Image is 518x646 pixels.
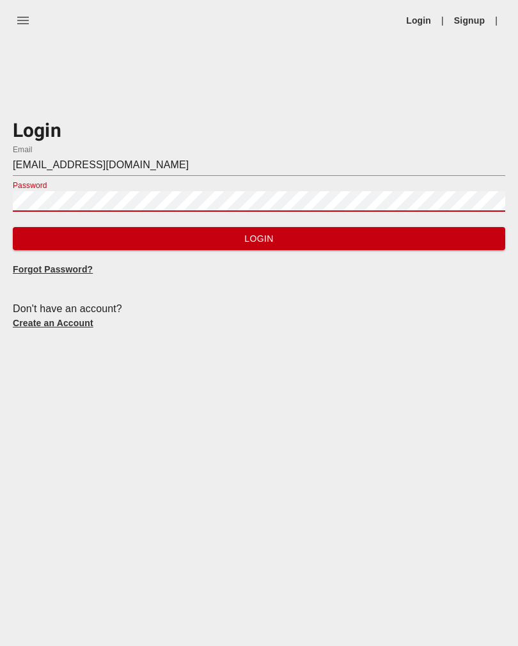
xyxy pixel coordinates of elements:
a: Login [406,14,431,27]
li: | [490,14,503,27]
a: Signup [454,14,485,27]
li: | [436,14,449,27]
label: Password [13,182,47,189]
div: Don't have an account? [13,301,505,317]
button: menu [8,5,38,36]
span: Login [23,231,495,247]
h3: Login [13,118,505,145]
label: Email [13,146,33,154]
a: Forgot Password? [13,264,93,274]
a: Create an Account [13,318,93,328]
button: Login [13,227,505,251]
